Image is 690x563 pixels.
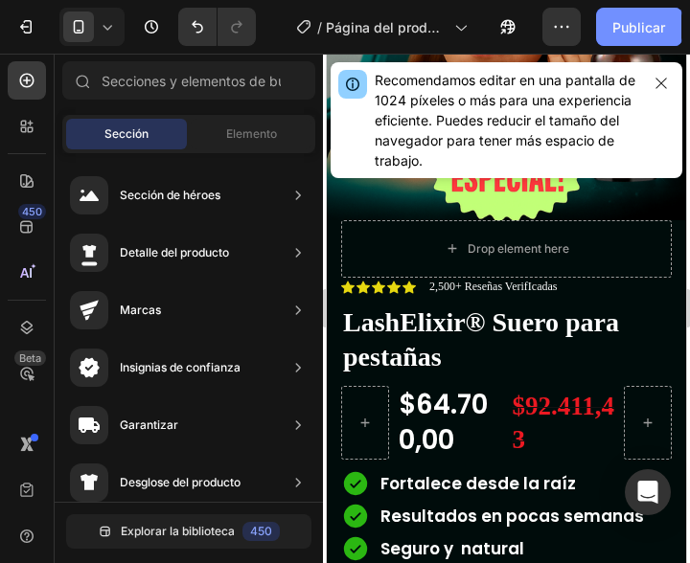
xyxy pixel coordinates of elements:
[22,205,42,218] font: 450
[120,417,178,432] font: Garantizar
[120,303,161,317] font: Marcas
[120,360,241,374] font: Insignias de confianza
[250,524,272,538] font: 450
[612,19,665,35] font: Publicar
[120,245,229,259] font: Detalle del producto
[375,72,635,169] font: Recomendamos editar en una pantalla de 1024 píxeles o más para una experiencia eficiente. Puedes ...
[66,514,311,549] button: Explorar la biblioteca450
[19,351,41,365] font: Beta
[326,19,444,96] font: Página del producto - [DATE][PERSON_NAME] 12:49:33
[327,54,686,563] iframe: Área de diseño
[226,126,277,141] font: Elemento
[121,524,235,538] font: Explorar la biblioteca
[625,469,671,515] div: Abrir Intercom Messenger
[120,475,241,489] font: Desglose del producto
[596,8,681,46] button: Publicar
[178,8,256,46] div: Deshacer/Rehacer
[317,19,322,35] font: /
[104,126,149,141] font: Sección
[62,61,315,100] input: Secciones y elementos de búsqueda
[120,188,220,202] font: Sección de héroes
